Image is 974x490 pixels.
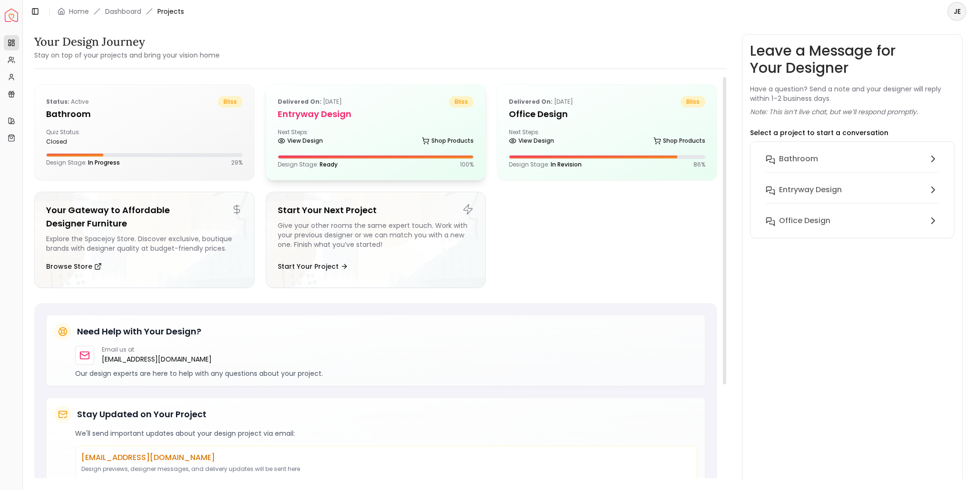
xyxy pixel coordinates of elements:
h6: Bathroom [779,153,818,165]
p: [DATE] [278,96,342,108]
h5: Start Your Next Project [278,204,474,217]
button: Bathroom [758,149,946,180]
a: Your Gateway to Affordable Designer FurnitureExplore the Spacejoy Store. Discover exclusive, bout... [34,192,254,288]
span: In Progress [88,158,120,167]
div: closed [46,138,140,146]
p: 29 % [231,159,243,167]
button: JE [947,2,966,21]
h5: Stay Updated on Your Project [77,408,206,421]
h3: Your Design Journey [34,34,220,49]
p: Our design experts are here to help with any questions about your project. [75,369,697,378]
p: We'll send important updates about your design project via email: [75,429,697,438]
span: bliss [681,96,705,108]
div: Explore the Spacejoy Store. Discover exclusive, boutique brands with designer quality at budget-f... [46,234,243,253]
p: Design previews, designer messages, and delivery updates will be sent here [81,465,691,473]
span: Projects [157,7,184,16]
a: Home [69,7,89,16]
div: Quiz Status: [46,128,140,146]
b: Delivered on: [509,98,553,106]
span: JE [948,3,965,20]
a: Shop Products [653,134,705,147]
button: Office design [758,211,946,230]
h5: Bathroom [46,108,243,121]
p: [DATE] [509,96,573,108]
h6: Office design [779,215,830,226]
b: Delivered on: [278,98,321,106]
span: Ready [320,160,338,168]
a: Shop Products [422,134,474,147]
p: Have a question? Send a note and your designer will reply within 1–2 business days. [750,84,955,103]
h5: Need Help with Your Design? [77,325,201,338]
a: Dashboard [105,7,141,16]
h5: Office design [509,108,705,121]
button: Browse Store [46,257,102,276]
p: active [46,96,88,108]
h5: Your Gateway to Affordable Designer Furniture [46,204,243,230]
div: Next Steps: [278,128,474,147]
h6: entryway design [779,184,842,196]
nav: breadcrumb [58,7,184,16]
button: Start Your Project [278,257,348,276]
p: 100 % [460,161,474,168]
p: Note: This isn’t live chat, but we’ll respond promptly. [750,107,918,117]
button: entryway design [758,180,946,211]
p: Design Stage: [509,161,582,168]
a: Spacejoy [5,9,18,22]
span: bliss [449,96,474,108]
p: Design Stage: [278,161,338,168]
span: In Revision [551,160,582,168]
h3: Leave a Message for Your Designer [750,42,955,77]
img: Spacejoy Logo [5,9,18,22]
div: Next Steps: [509,128,705,147]
div: Give your other rooms the same expert touch. Work with your previous designer or we can match you... [278,221,474,253]
a: View Design [278,134,323,147]
span: bliss [218,96,243,108]
p: Select a project to start a conversation [750,128,888,137]
h5: entryway design [278,108,474,121]
a: Start Your Next ProjectGive your other rooms the same expert touch. Work with your previous desig... [266,192,486,288]
b: Status: [46,98,69,106]
p: Email us at [102,346,212,353]
p: Design Stage: [46,159,120,167]
a: [EMAIL_ADDRESS][DOMAIN_NAME] [102,353,212,365]
p: 86 % [693,161,705,168]
a: View Design [509,134,554,147]
p: [EMAIL_ADDRESS][DOMAIN_NAME] [81,452,691,463]
small: Stay on top of your projects and bring your vision home [34,50,220,60]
